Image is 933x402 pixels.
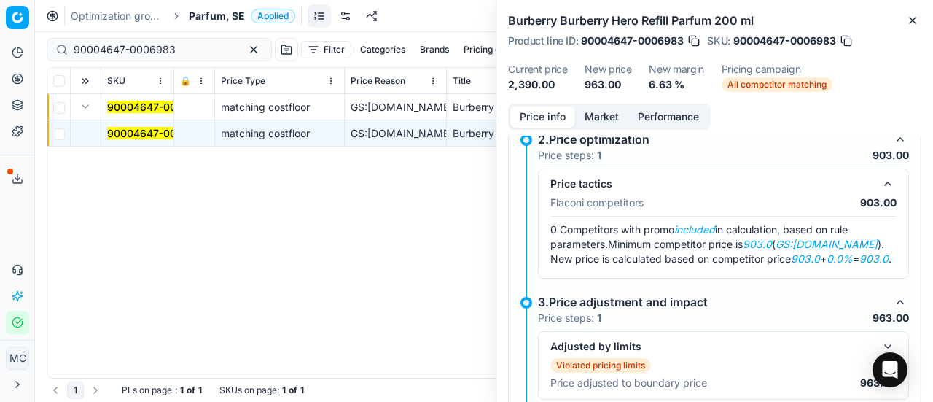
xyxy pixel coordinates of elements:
[597,149,601,161] strong: 1
[508,12,921,29] h2: Burberry Burberry Hero Refill Parfum 200 ml
[351,75,405,87] span: Price Reason
[251,9,295,23] span: Applied
[107,75,125,87] span: SKU
[550,177,873,191] div: Price tactics
[221,126,338,141] div: matching costfloor
[351,100,440,115] div: GS:[DOMAIN_NAME]
[458,41,542,58] button: Pricing campaign
[221,75,265,87] span: Price Type
[859,252,889,265] em: 903.0
[722,77,832,92] span: All competitor matching
[556,360,645,371] p: Violated pricing limits
[707,36,730,46] span: SKU :
[508,36,578,46] span: Product line ID :
[550,376,707,390] p: Price adjusted to boundary price
[581,34,684,48] span: 90004647-0006983
[180,384,184,396] strong: 1
[453,127,663,139] span: Burberry Burberry Hero Refill Parfum 200 ml
[189,9,245,23] span: Parfum, SE
[510,107,575,128] button: Price info
[550,339,873,354] div: Adjusted by limits
[649,64,704,74] dt: New margin
[538,293,886,311] div: 3.Price adjustment and impact
[743,238,772,250] em: 903.0
[300,384,304,396] strong: 1
[122,384,202,396] div: :
[538,131,886,148] div: 2.Price optimization
[187,384,195,396] strong: of
[301,41,351,58] button: Filter
[674,223,715,236] em: included
[873,148,909,163] p: 903.00
[77,72,94,90] button: Expand all
[87,382,104,399] button: Go to next page
[628,107,708,128] button: Performance
[180,75,191,87] span: 🔒
[776,238,878,250] em: GS:[DOMAIN_NAME]
[354,41,411,58] button: Categories
[827,252,853,265] em: 0.0%
[585,64,631,74] dt: New price
[733,34,836,48] span: 90004647-0006983
[6,347,29,370] button: MC
[71,9,295,23] nav: breadcrumb
[351,126,440,141] div: GS:[DOMAIN_NAME]
[71,9,164,23] a: Optimization groups
[860,376,897,390] p: 963.00
[453,75,471,87] span: Title
[508,77,567,92] dd: 2,390.00
[575,107,628,128] button: Market
[550,223,848,250] span: 0 Competitors with promo in calculation, based on rule parameters.
[107,100,209,115] button: 90004647-0006983
[453,101,663,113] span: Burberry Burberry Hero Refill Parfum 200 ml
[219,384,279,396] span: SKUs on page :
[538,148,601,163] p: Price steps:
[7,347,28,369] span: MC
[47,382,104,399] nav: pagination
[538,311,601,325] p: Price steps:
[77,98,94,115] button: Expand
[414,41,455,58] button: Brands
[722,64,832,74] dt: Pricing campaign
[860,196,897,210] p: 903.00
[649,77,704,92] dd: 6.63 %
[550,196,644,210] p: Flaconi competitors
[585,77,631,92] dd: 963.00
[508,64,567,74] dt: Current price
[221,100,338,115] div: matching costfloor
[597,312,601,324] strong: 1
[873,311,909,325] p: 963.00
[107,126,209,141] button: 90004647-0006983
[107,127,209,139] mark: 90004647-0006983
[198,384,202,396] strong: 1
[550,238,891,265] span: Minimum competitor price is ( ). New price is calculated based on competitor price + = .
[282,384,286,396] strong: 1
[122,384,172,396] span: PLs on page
[47,382,64,399] button: Go to previous page
[107,101,209,113] mark: 90004647-0006983
[289,384,297,396] strong: of
[189,9,295,23] span: Parfum, SEApplied
[873,352,907,387] div: Open Intercom Messenger
[67,382,84,399] button: 1
[74,42,233,57] input: Search by SKU or title
[791,252,820,265] em: 903.0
